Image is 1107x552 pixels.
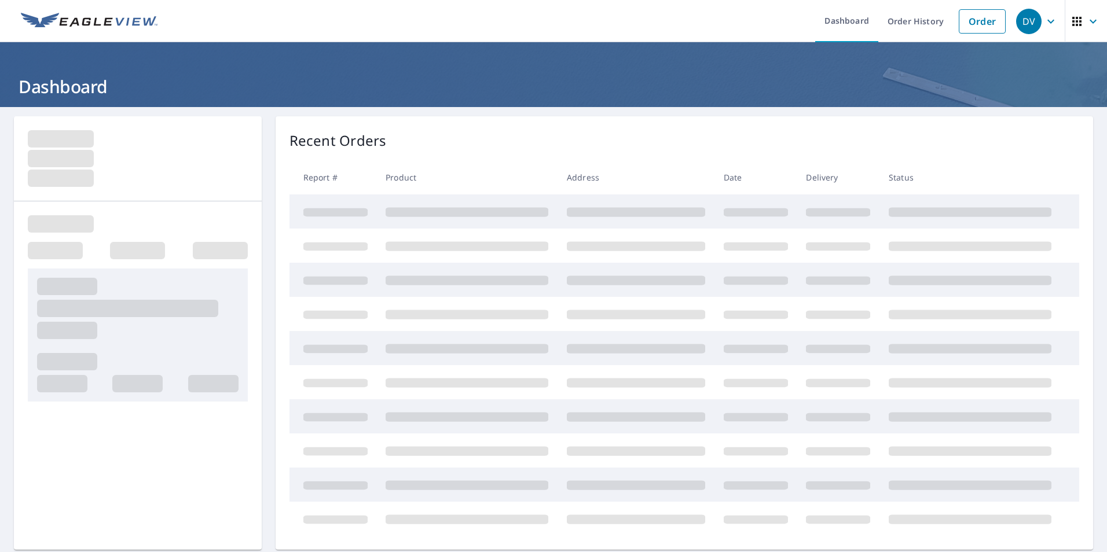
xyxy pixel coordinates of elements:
a: Order [959,9,1006,34]
th: Address [558,160,714,194]
h1: Dashboard [14,75,1093,98]
th: Product [376,160,558,194]
th: Delivery [797,160,879,194]
th: Status [879,160,1061,194]
div: DV [1016,9,1042,34]
p: Recent Orders [289,130,387,151]
img: EV Logo [21,13,157,30]
th: Report # [289,160,377,194]
th: Date [714,160,797,194]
